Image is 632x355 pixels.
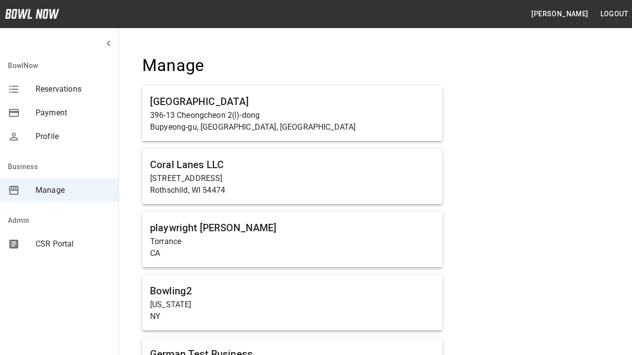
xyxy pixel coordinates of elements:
p: Bupyeong-gu, [GEOGRAPHIC_DATA], [GEOGRAPHIC_DATA] [150,121,434,133]
img: logo [5,9,59,19]
p: [US_STATE] [150,299,434,311]
button: Logout [596,5,632,23]
button: [PERSON_NAME] [527,5,592,23]
span: Manage [36,184,111,196]
h6: Coral Lanes LLC [150,157,434,173]
p: Torrance [150,236,434,248]
span: Payment [36,107,111,119]
span: Profile [36,131,111,142]
span: Reservations [36,83,111,95]
h4: Manage [142,55,442,76]
h6: Bowling2 [150,283,434,299]
p: Rothschild, WI 54474 [150,184,434,196]
h6: playwright [PERSON_NAME] [150,220,434,236]
p: CA [150,248,434,259]
p: NY [150,311,434,322]
h6: [GEOGRAPHIC_DATA] [150,94,434,109]
p: [STREET_ADDRESS] [150,173,434,184]
p: 396-13 Cheongcheon 2(i)-dong [150,109,434,121]
span: CSR Portal [36,238,111,250]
